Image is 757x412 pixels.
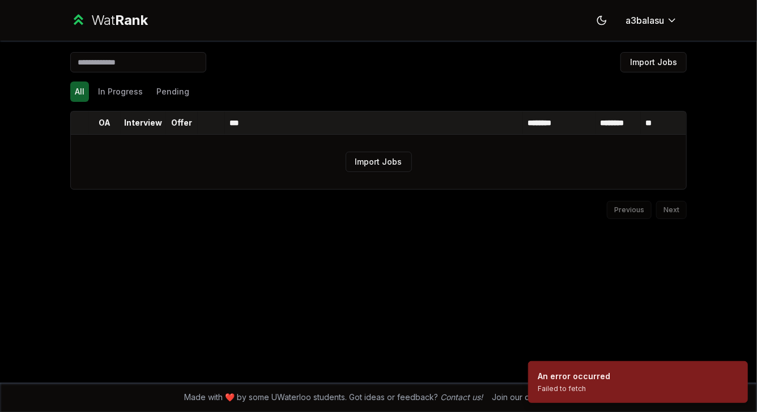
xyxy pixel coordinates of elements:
[346,152,412,172] button: Import Jobs
[91,11,148,29] div: Wat
[620,52,687,72] button: Import Jobs
[125,117,163,128] p: Interview
[152,81,194,102] button: Pending
[185,392,483,403] span: Made with ❤️ by some UWaterloo students. Got ideas or feedback?
[626,14,664,27] span: a3balasu
[115,12,148,28] span: Rank
[70,81,89,102] button: All
[70,11,148,29] a: WatRank
[441,392,483,402] a: Contact us!
[93,81,147,102] button: In Progress
[172,117,193,128] p: Offer
[616,10,687,31] button: a3balasu
[538,384,610,393] div: Failed to fetch
[538,371,610,382] div: An error occurred
[99,117,111,128] p: OA
[492,392,555,403] div: Join our discord!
